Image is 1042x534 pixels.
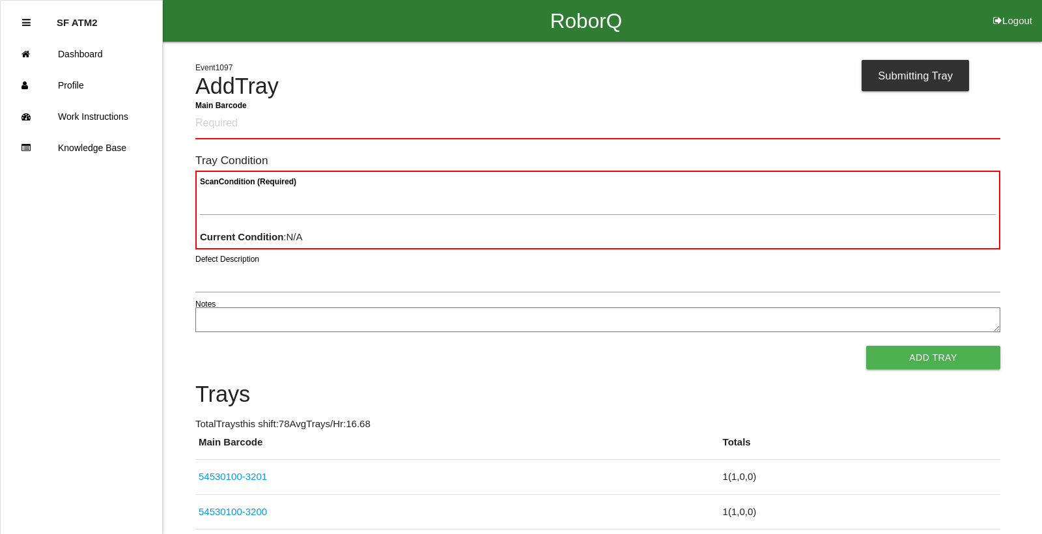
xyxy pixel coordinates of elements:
a: 54530100-3200 [199,506,267,517]
div: Close [22,7,31,38]
a: 54530100-3201 [199,471,267,482]
h6: Tray Condition [195,154,1000,167]
label: Notes [195,298,216,310]
h4: Add Tray [195,74,1000,99]
p: SF ATM2 [57,7,98,28]
td: 1 ( 1 , 0 , 0 ) [720,460,1000,495]
div: Submitting Tray [862,60,969,91]
input: Required [195,109,1000,139]
b: Scan Condition (Required) [200,177,296,186]
a: Knowledge Base [1,132,162,163]
h4: Trays [195,382,1000,407]
span: Event 1097 [195,63,232,72]
b: Current Condition [200,231,283,242]
span: : N/A [200,231,303,242]
b: Main Barcode [195,100,247,109]
th: Main Barcode [195,435,720,460]
th: Totals [720,435,1000,460]
a: Work Instructions [1,101,162,132]
td: 1 ( 1 , 0 , 0 ) [720,494,1000,529]
a: Dashboard [1,38,162,70]
a: Profile [1,70,162,101]
button: Add Tray [866,346,1000,369]
p: Total Trays this shift: 78 Avg Trays /Hr: 16.68 [195,417,1000,432]
label: Defect Description [195,253,259,265]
